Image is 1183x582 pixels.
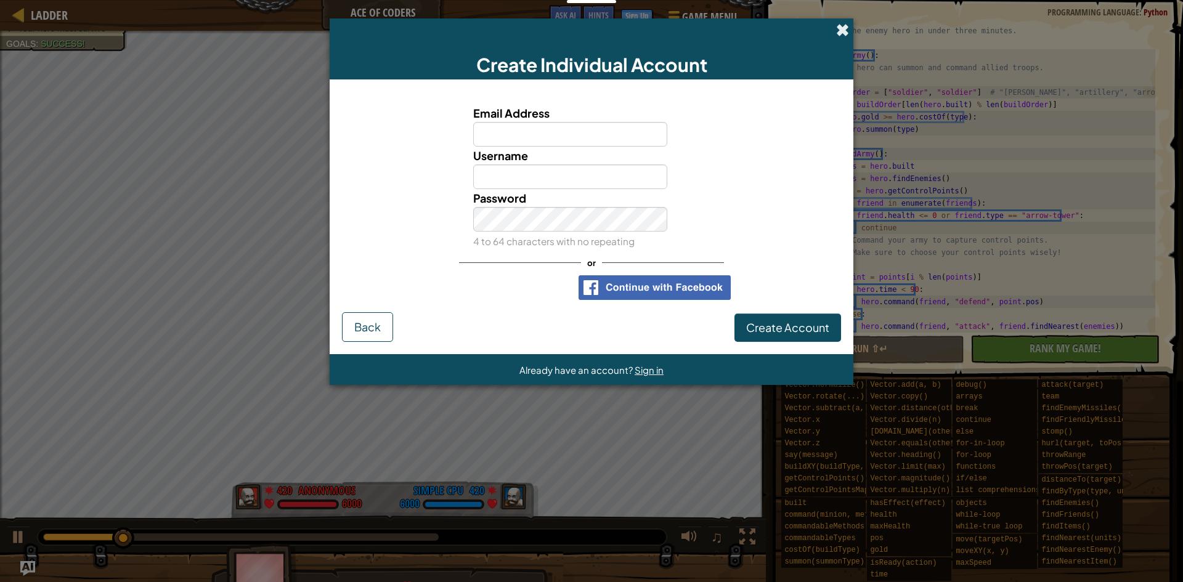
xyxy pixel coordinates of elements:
[473,235,635,247] small: 4 to 64 characters with no repeating
[734,313,841,342] button: Create Account
[581,254,602,272] span: or
[476,53,707,76] span: Create Individual Account
[354,320,381,334] span: Back
[342,312,393,342] button: Back
[635,364,664,376] a: Sign in
[473,106,550,120] span: Email Address
[447,274,572,301] iframe: Sign in with Google Button
[579,275,731,300] img: facebook_sso_button2.png
[473,191,526,205] span: Password
[519,364,635,376] span: Already have an account?
[473,148,528,163] span: Username
[746,320,829,334] span: Create Account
